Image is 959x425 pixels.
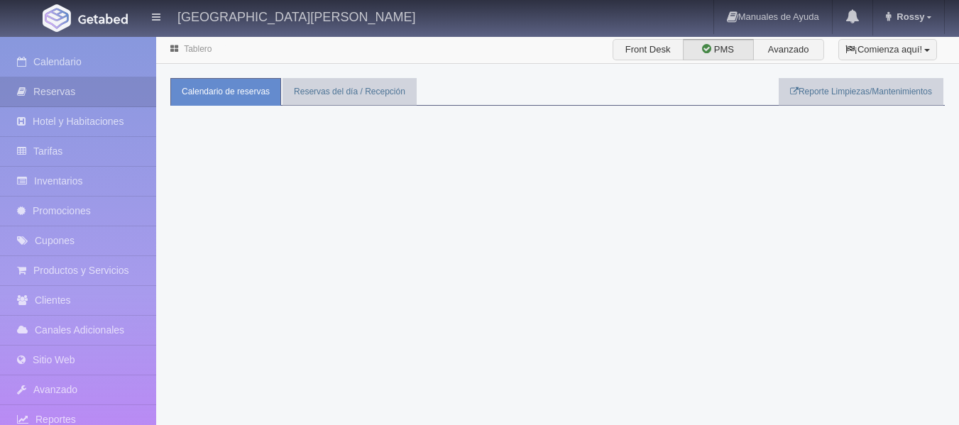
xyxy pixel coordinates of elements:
a: Calendario de reservas [170,78,281,106]
label: Front Desk [613,39,684,60]
h4: [GEOGRAPHIC_DATA][PERSON_NAME] [177,7,415,25]
img: Getabed [43,4,71,32]
a: Tablero [184,44,212,54]
label: PMS [683,39,754,60]
img: Getabed [78,13,128,24]
span: Rossy [893,11,924,22]
button: ¡Comienza aquí! [838,39,937,60]
a: Reporte Limpiezas/Mantenimientos [779,78,943,106]
label: Avanzado [753,39,824,60]
a: Reservas del día / Recepción [283,78,417,106]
